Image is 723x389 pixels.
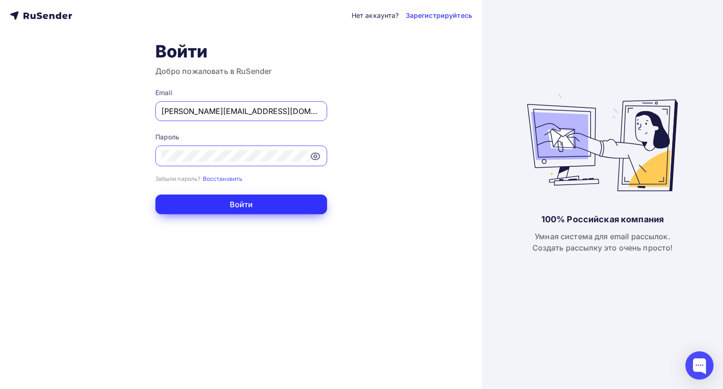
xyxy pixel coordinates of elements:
[155,175,201,182] small: Забыли пароль?
[352,11,399,20] div: Нет аккаунта?
[203,175,243,182] small: Восстановить
[155,194,327,214] button: Войти
[203,174,243,182] a: Восстановить
[532,231,673,253] div: Умная система для email рассылок. Создать рассылку это очень просто!
[541,214,664,225] div: 100% Российская компания
[161,105,321,117] input: Укажите свой email
[155,88,327,97] div: Email
[406,11,472,20] a: Зарегистрируйтесь
[155,65,327,77] h3: Добро пожаловать в RuSender
[155,41,327,62] h1: Войти
[155,132,327,142] div: Пароль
